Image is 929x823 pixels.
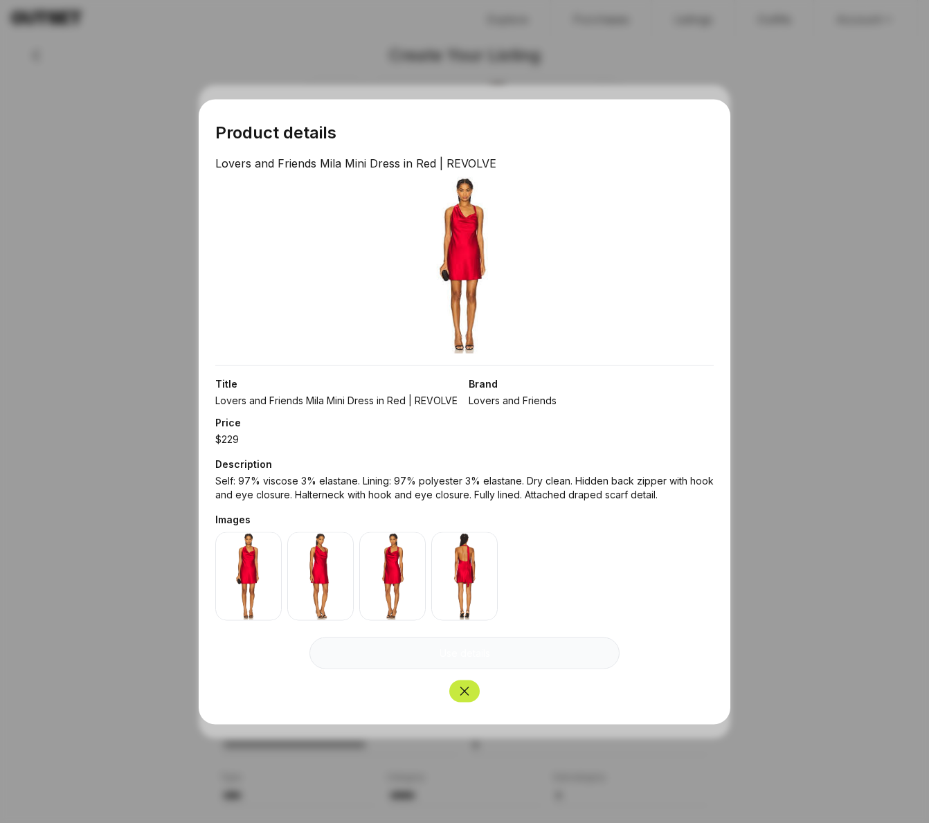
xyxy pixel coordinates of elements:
[359,532,426,620] img: Product image 3
[406,177,523,354] img: Lovers and Friends Mila Mini Dress in Red | REVOLVE
[215,154,714,171] p: Lovers and Friends Mila Mini Dress in Red | REVOLVE
[469,393,714,407] span: Lovers and Friends
[215,473,714,501] span: Self: 97% viscose 3% elastane. Lining: 97% polyester 3% elastane. Dry clean. Hidden back zipper w...
[215,121,714,143] h1: Product details
[469,377,714,390] span: Brand
[215,393,460,407] span: Lovers and Friends Mila Mini Dress in Red | REVOLVE
[449,680,480,702] button: Close
[287,532,354,620] img: Product image 2
[215,415,460,429] span: Price
[215,457,714,471] span: Description
[215,377,460,390] span: Title
[309,637,620,669] button: Use details
[431,532,498,620] img: Product image 4
[215,532,282,620] img: Product image 1
[215,512,714,526] span: Images
[215,432,460,446] span: $ 229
